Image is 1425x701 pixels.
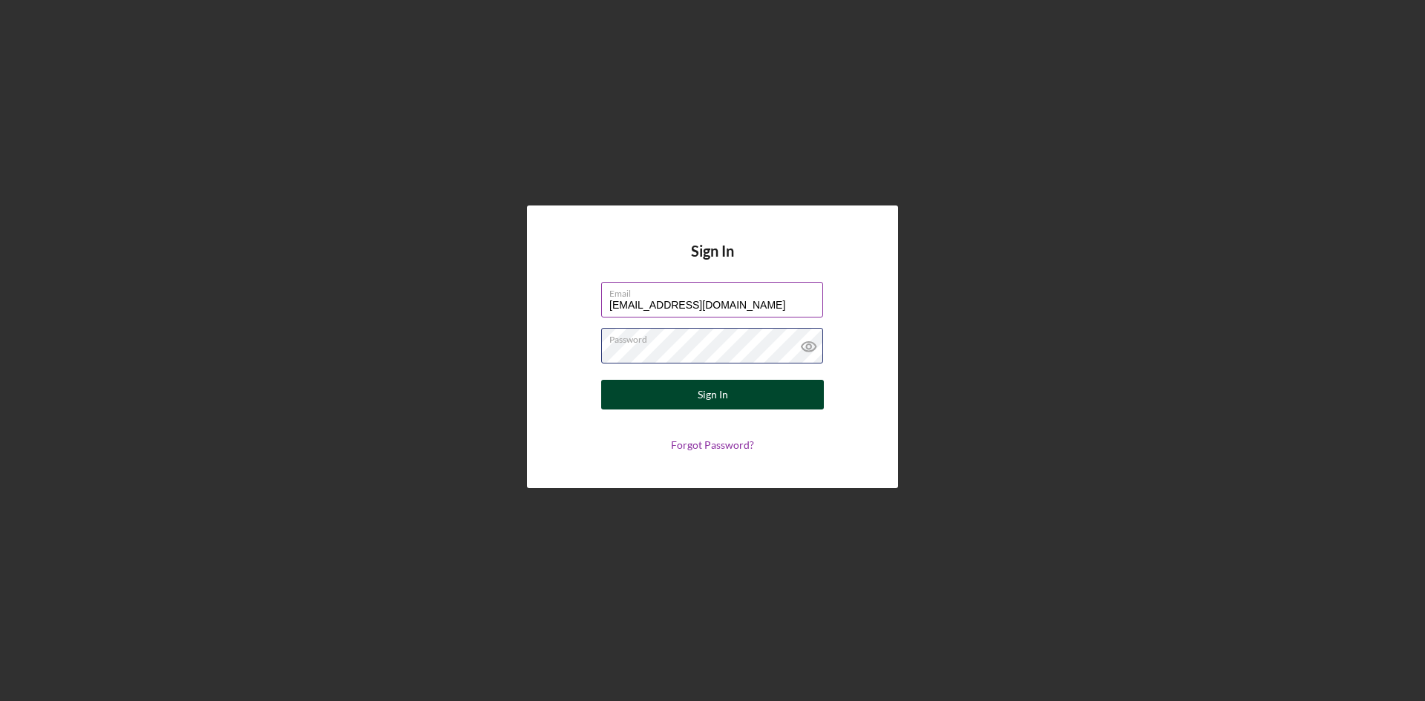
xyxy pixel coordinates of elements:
[691,243,734,282] h4: Sign In
[698,380,728,409] div: Sign In
[671,438,754,451] a: Forgot Password?
[609,283,823,299] label: Email
[609,329,823,345] label: Password
[601,380,824,409] button: Sign In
